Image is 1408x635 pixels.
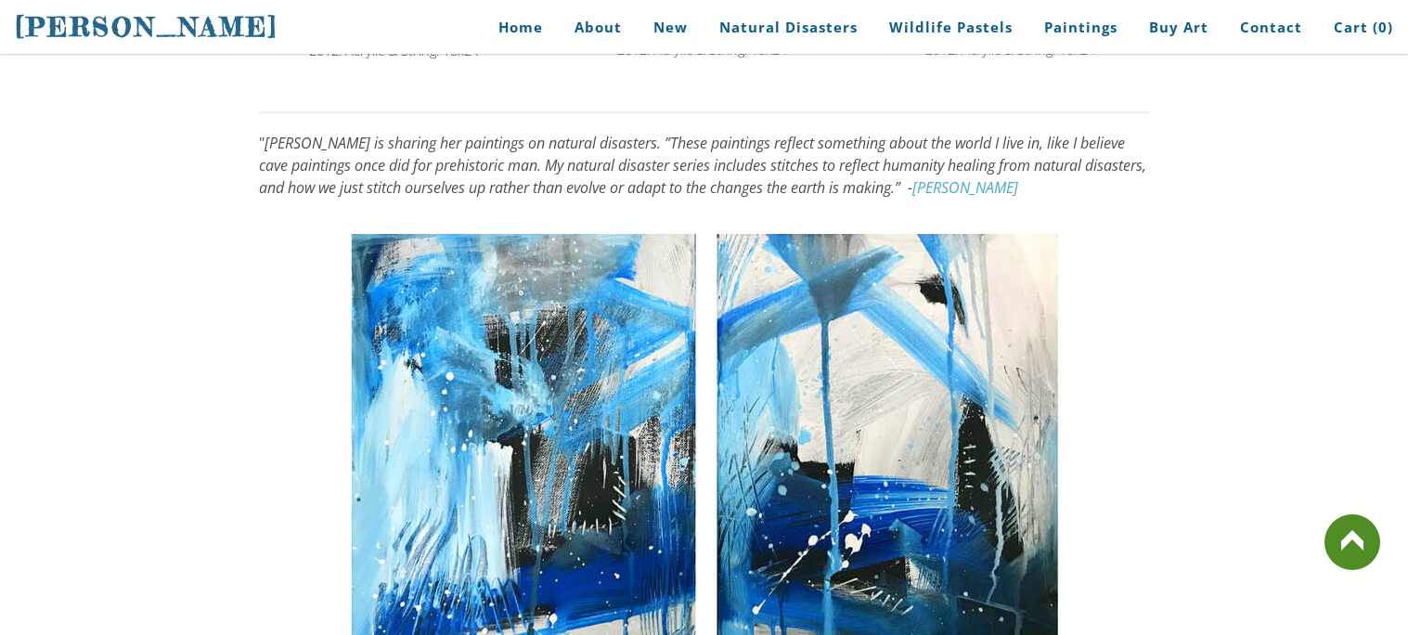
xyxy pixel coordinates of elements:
[259,133,265,153] span: "
[259,133,1146,198] em: [PERSON_NAME] is sharing her paintings on natural disasters. ”These paintings reflect something a...
[875,6,1027,48] a: Wildlife Pastels
[561,6,636,48] a: About
[639,6,702,48] a: New
[1135,6,1222,48] a: Buy Art
[471,6,557,48] a: Home
[1030,6,1131,48] a: Paintings
[912,177,1018,198] a: [PERSON_NAME]
[1226,6,1316,48] a: Contact
[877,31,1148,58] div: "Hurricane" 2012. Acrylic & String. 18x24"
[1320,6,1393,48] a: Cart (0)
[15,11,278,43] span: [PERSON_NAME]
[1378,18,1388,36] span: 0
[705,6,872,48] a: Natural Disasters
[15,9,278,45] a: [PERSON_NAME]
[564,31,846,58] div: "Blizzard" 2012. Acrylic & String. 18x24"
[261,32,533,58] div: "Flood" 2012. Acrylic & String. 18x24"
